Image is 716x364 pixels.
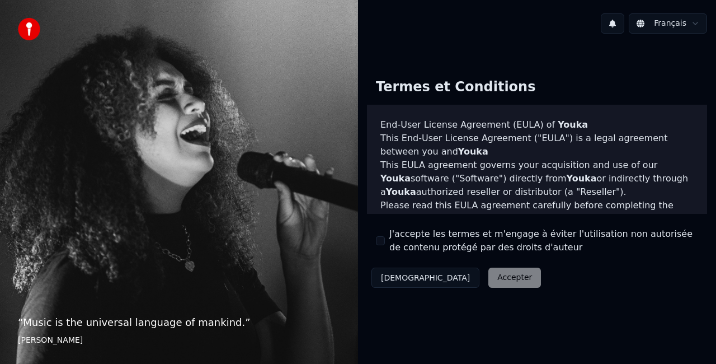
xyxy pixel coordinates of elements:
[386,186,416,197] span: Youka
[18,18,40,40] img: youka
[380,132,694,158] p: This End-User License Agreement ("EULA") is a legal agreement between you and
[534,213,564,224] span: Youka
[380,199,694,253] p: Please read this EULA agreement carefully before completing the installation process and using th...
[371,268,479,288] button: [DEMOGRAPHIC_DATA]
[380,173,411,184] span: Youka
[389,227,698,254] label: J'accepte les termes et m'engage à éviter l'utilisation non autorisée de contenu protégé par des ...
[380,158,694,199] p: This EULA agreement governs your acquisition and use of our software ("Software") directly from o...
[458,146,488,157] span: Youka
[367,69,544,105] div: Termes et Conditions
[380,118,694,132] h3: End-User License Agreement (EULA) of
[18,335,340,346] footer: [PERSON_NAME]
[558,119,588,130] span: Youka
[18,315,340,330] p: “ Music is the universal language of mankind. ”
[567,173,597,184] span: Youka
